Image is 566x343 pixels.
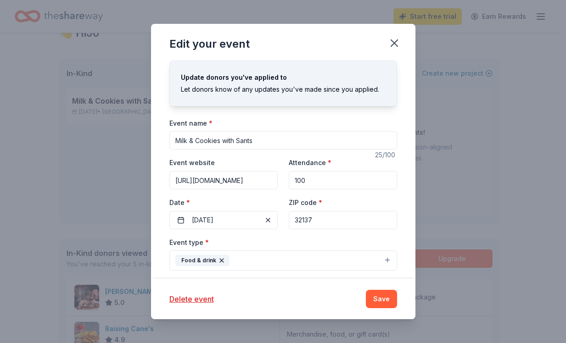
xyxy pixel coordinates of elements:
div: Edit your event [169,37,250,51]
label: Event website [169,158,215,167]
label: Attendance [289,158,331,167]
label: Date [169,198,278,207]
div: Update donors you've applied to [181,72,386,83]
label: Event type [169,238,209,247]
button: Delete event [169,293,214,304]
label: ZIP code [289,198,322,207]
input: 12345 (U.S. only) [289,211,397,229]
label: Event name [169,119,213,128]
button: Food & drink [169,250,397,271]
input: 20 [289,171,397,189]
input: Spring Fundraiser [169,131,397,149]
input: https://www... [169,171,278,189]
div: Food & drink [175,254,230,266]
div: Let donors know of any updates you've made since you applied. [181,84,386,95]
div: 25 /100 [375,149,397,160]
button: [DATE] [169,211,278,229]
button: Save [366,290,397,308]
